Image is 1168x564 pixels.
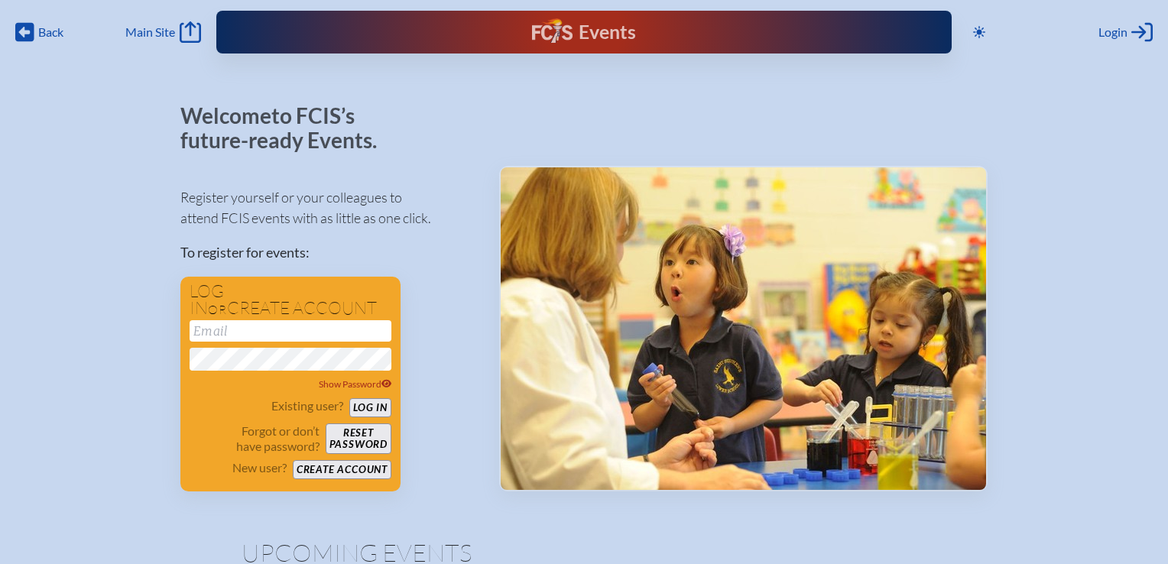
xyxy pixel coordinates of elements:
p: New user? [232,460,287,475]
a: Main Site [125,21,200,43]
p: Existing user? [271,398,343,413]
img: Events [501,167,986,490]
button: Resetpassword [326,423,391,454]
p: Register yourself or your colleagues to attend FCIS events with as little as one click. [180,187,475,229]
span: or [208,302,227,317]
button: Log in [349,398,391,417]
p: Welcome to FCIS’s future-ready Events. [180,104,394,152]
span: Back [38,24,63,40]
input: Email [190,320,391,342]
span: Show Password [319,378,392,390]
span: Login [1098,24,1127,40]
p: To register for events: [180,242,475,263]
h1: Log in create account [190,283,391,317]
p: Forgot or don’t have password? [190,423,320,454]
div: FCIS Events — Future ready [424,18,743,46]
span: Main Site [125,24,175,40]
button: Create account [293,460,391,479]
